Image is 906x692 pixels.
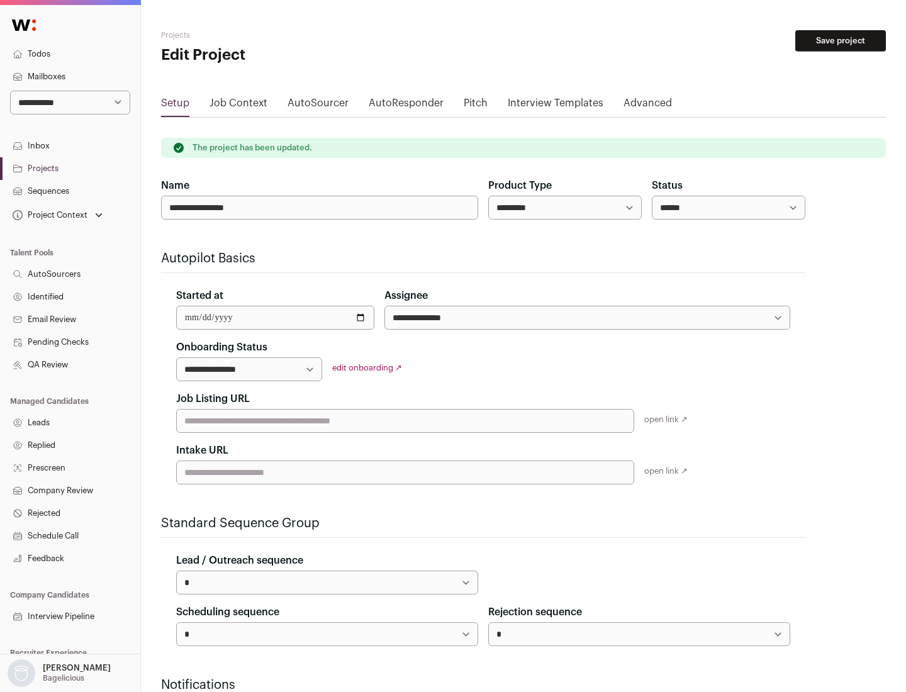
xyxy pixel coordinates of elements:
a: Advanced [624,96,672,116]
label: Rejection sequence [488,605,582,620]
a: edit onboarding ↗ [332,364,402,372]
h2: Standard Sequence Group [161,515,805,532]
label: Product Type [488,178,552,193]
p: Bagelicious [43,673,84,683]
label: Scheduling sequence [176,605,279,620]
a: Pitch [464,96,488,116]
div: Project Context [10,210,87,220]
label: Intake URL [176,443,228,458]
p: The project has been updated. [193,143,312,153]
h1: Edit Project [161,45,403,65]
label: Onboarding Status [176,340,267,355]
button: Save project [795,30,886,52]
img: Wellfound [5,13,43,38]
label: Job Listing URL [176,391,250,406]
button: Open dropdown [10,206,105,224]
label: Assignee [384,288,428,303]
label: Started at [176,288,223,303]
a: AutoSourcer [288,96,349,116]
a: Interview Templates [508,96,603,116]
a: Job Context [210,96,267,116]
label: Name [161,178,189,193]
img: nopic.png [8,659,35,687]
a: Setup [161,96,189,116]
h2: Autopilot Basics [161,250,805,267]
button: Open dropdown [5,659,113,687]
label: Status [652,178,683,193]
h2: Projects [161,30,403,40]
a: AutoResponder [369,96,444,116]
label: Lead / Outreach sequence [176,553,303,568]
p: [PERSON_NAME] [43,663,111,673]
